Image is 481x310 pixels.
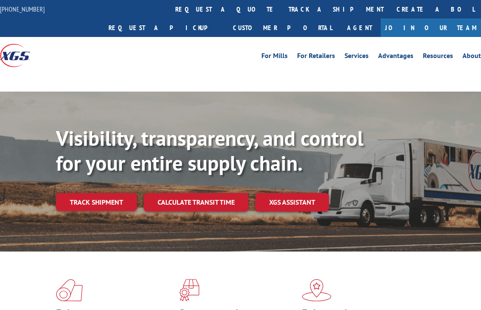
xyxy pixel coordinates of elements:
[378,52,413,62] a: Advantages
[302,279,332,301] img: xgs-icon-flagship-distribution-model-red
[344,52,369,62] a: Services
[179,279,199,301] img: xgs-icon-focused-on-flooring-red
[56,193,137,211] a: Track shipment
[381,18,481,37] a: Join Our Team
[297,52,335,62] a: For Retailers
[56,125,363,176] b: Visibility, transparency, and control for your entire supply chain.
[261,52,288,62] a: For Mills
[102,18,227,37] a: Request a pickup
[423,52,453,62] a: Resources
[255,193,329,212] a: XGS ASSISTANT
[227,18,338,37] a: Customer Portal
[338,18,381,37] a: Agent
[144,193,248,212] a: Calculate transit time
[462,52,481,62] a: About
[56,279,83,301] img: xgs-icon-total-supply-chain-intelligence-red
